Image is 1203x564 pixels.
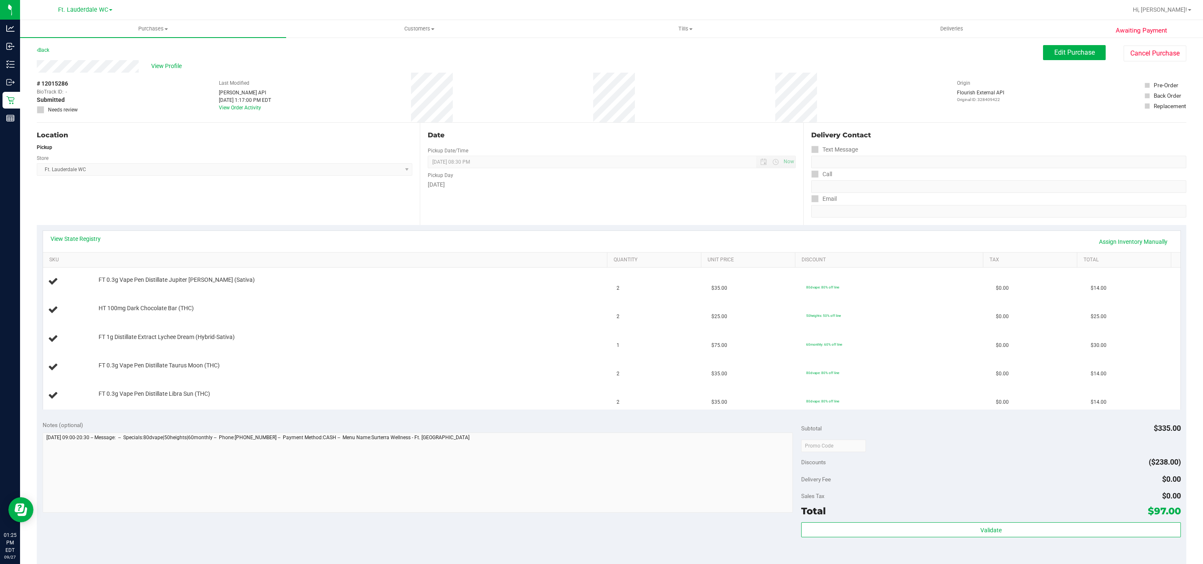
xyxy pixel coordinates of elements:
[711,313,727,321] span: $25.00
[43,422,83,428] span: Notes (optional)
[99,276,255,284] span: FT 0.3g Vape Pen Distillate Jupiter [PERSON_NAME] (Sativa)
[711,341,727,349] span: $75.00
[1154,424,1181,432] span: $335.00
[48,106,78,114] span: Needs review
[6,60,15,68] inline-svg: Inventory
[6,42,15,51] inline-svg: Inbound
[617,284,619,292] span: 2
[957,89,1004,103] div: Flourish External API
[802,257,980,263] a: Discount
[99,333,235,341] span: FT 1g Distillate Extract Lychee Dream (Hybrid-Sativa)
[1091,341,1107,349] span: $30.00
[20,25,286,33] span: Purchases
[996,284,1009,292] span: $0.00
[1154,91,1181,100] div: Back Order
[1043,45,1106,60] button: Edit Purchase
[996,313,1009,321] span: $0.00
[1116,26,1167,35] span: Awaiting Payment
[957,79,970,87] label: Origin
[711,370,727,378] span: $35.00
[1091,398,1107,406] span: $14.00
[37,88,63,96] span: BioTrack ID:
[428,130,795,140] div: Date
[58,6,108,13] span: Ft. Lauderdale WC
[6,78,15,86] inline-svg: Outbound
[980,527,1002,534] span: Validate
[801,440,866,452] input: Promo Code
[1133,6,1187,13] span: Hi, [PERSON_NAME]!
[1054,48,1095,56] span: Edit Purchase
[1154,81,1178,89] div: Pre-Order
[801,455,826,470] span: Discounts
[614,257,698,263] a: Quantity
[99,390,210,398] span: FT 0.3g Vape Pen Distillate Libra Sun (THC)
[1094,235,1173,249] a: Assign Inventory Manually
[553,25,818,33] span: Tills
[20,20,286,38] a: Purchases
[811,130,1186,140] div: Delivery Contact
[1091,284,1107,292] span: $14.00
[1148,505,1181,517] span: $97.00
[37,130,412,140] div: Location
[99,304,194,312] span: HT 100mg Dark Chocolate Bar (THC)
[1124,46,1186,61] button: Cancel Purchase
[811,193,837,205] label: Email
[151,62,185,71] span: View Profile
[37,144,52,150] strong: Pickup
[801,425,822,432] span: Subtotal
[49,257,604,263] a: SKU
[711,398,727,406] span: $35.00
[806,399,839,403] span: 80dvape: 80% off line
[811,168,832,180] label: Call
[617,370,619,378] span: 2
[708,257,792,263] a: Unit Price
[929,25,975,33] span: Deliveries
[66,88,67,96] span: -
[806,285,839,289] span: 80dvape: 80% off line
[1162,475,1181,483] span: $0.00
[37,47,49,53] a: Back
[6,96,15,104] inline-svg: Retail
[957,96,1004,103] p: Original ID: 328409422
[617,341,619,349] span: 1
[801,505,826,517] span: Total
[801,522,1180,537] button: Validate
[428,172,453,179] label: Pickup Day
[1091,313,1107,321] span: $25.00
[806,342,842,346] span: 60monthly: 60% off line
[219,89,271,96] div: [PERSON_NAME] API
[1162,491,1181,500] span: $0.00
[801,476,831,483] span: Delivery Fee
[428,180,795,189] div: [DATE]
[4,554,16,560] p: 09/27
[811,144,858,156] label: Text Message
[552,20,818,38] a: Tills
[6,24,15,33] inline-svg: Analytics
[428,147,468,154] label: Pickup Date/Time
[819,20,1085,38] a: Deliveries
[4,531,16,554] p: 01:25 PM EDT
[6,114,15,122] inline-svg: Reports
[711,284,727,292] span: $35.00
[996,398,1009,406] span: $0.00
[1084,257,1167,263] a: Total
[219,96,271,104] div: [DATE] 1:17:00 PM EDT
[1154,102,1186,110] div: Replacement
[99,362,220,369] span: FT 0.3g Vape Pen Distillate Taurus Moon (THC)
[811,156,1186,168] input: Format: (999) 999-9999
[37,96,65,104] span: Submitted
[286,20,552,38] a: Customers
[990,257,1074,263] a: Tax
[8,497,33,522] iframe: Resource center
[1149,458,1181,466] span: ($238.00)
[287,25,552,33] span: Customers
[617,313,619,321] span: 2
[996,370,1009,378] span: $0.00
[1091,370,1107,378] span: $14.00
[51,235,101,243] a: View State Registry
[801,493,825,499] span: Sales Tax
[811,180,1186,193] input: Format: (999) 999-9999
[806,371,839,375] span: 80dvape: 80% off line
[996,341,1009,349] span: $0.00
[617,398,619,406] span: 2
